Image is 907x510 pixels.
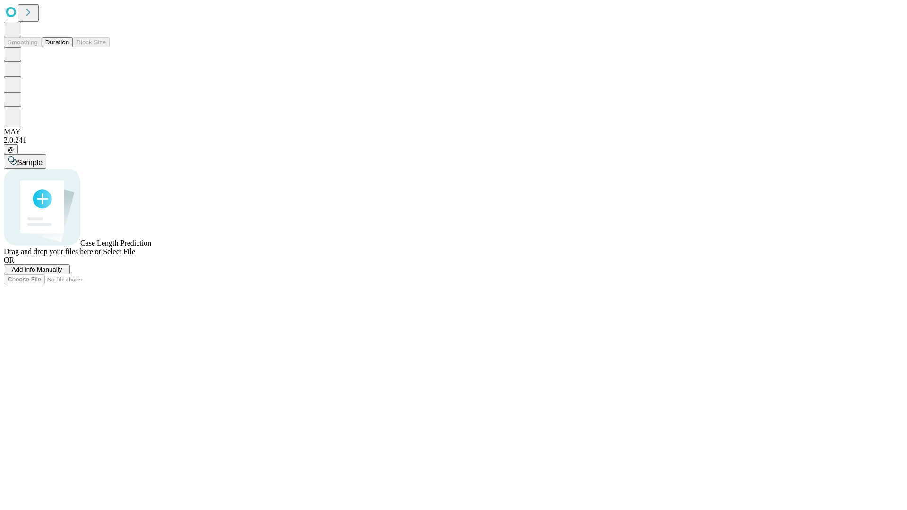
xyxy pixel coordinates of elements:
[103,247,135,255] span: Select File
[8,146,14,153] span: @
[73,37,110,47] button: Block Size
[4,264,70,274] button: Add Info Manually
[4,127,903,136] div: MAY
[4,136,903,144] div: 2.0.241
[4,154,46,169] button: Sample
[4,247,101,255] span: Drag and drop your files here or
[42,37,73,47] button: Duration
[12,266,62,273] span: Add Info Manually
[4,256,14,264] span: OR
[80,239,151,247] span: Case Length Prediction
[17,159,43,167] span: Sample
[4,144,18,154] button: @
[4,37,42,47] button: Smoothing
